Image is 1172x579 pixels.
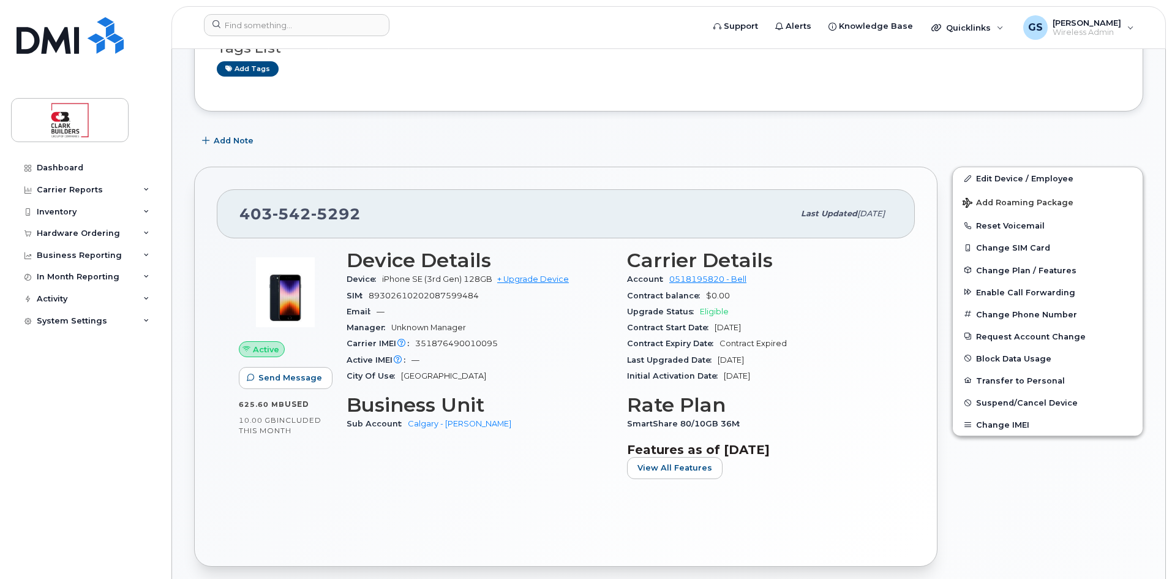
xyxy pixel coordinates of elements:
[627,442,893,457] h3: Features as of [DATE]
[347,355,411,365] span: Active IMEI
[637,462,712,474] span: View All Features
[347,419,408,428] span: Sub Account
[239,367,332,389] button: Send Message
[953,214,1143,237] button: Reset Voicemail
[391,323,466,332] span: Unknown Manager
[706,291,730,300] span: $0.00
[953,167,1143,189] a: Edit Device / Employee
[217,61,279,77] a: Add tags
[976,287,1075,297] span: Enable Call Forwarding
[923,15,1012,40] div: Quicklinks
[1119,526,1163,570] iframe: Messenger Launcher
[953,392,1143,414] button: Suspend/Cancel Device
[953,281,1143,303] button: Enable Call Forwarding
[627,457,723,479] button: View All Features
[953,259,1143,281] button: Change Plan / Features
[953,325,1143,347] button: Request Account Change
[953,414,1143,436] button: Change IMEI
[347,339,415,348] span: Carrier IMEI
[194,130,264,152] button: Add Note
[1053,28,1121,37] span: Wireless Admin
[411,355,419,365] span: —
[946,23,991,32] span: Quicklinks
[857,209,885,218] span: [DATE]
[401,371,486,380] span: [GEOGRAPHIC_DATA]
[377,307,385,316] span: —
[627,307,700,316] span: Upgrade Status
[705,14,767,39] a: Support
[715,323,741,332] span: [DATE]
[839,20,913,32] span: Knowledge Base
[820,14,922,39] a: Knowledge Base
[976,398,1078,407] span: Suspend/Cancel Device
[311,205,361,223] span: 5292
[408,419,511,428] a: Calgary - [PERSON_NAME]
[627,355,718,365] span: Last Upgraded Date
[627,394,893,416] h3: Rate Plan
[953,369,1143,392] button: Transfer to Personal
[347,249,612,271] h3: Device Details
[347,307,377,316] span: Email
[627,371,724,380] span: Initial Activation Date
[953,303,1143,325] button: Change Phone Number
[627,249,893,271] h3: Carrier Details
[239,415,321,436] span: included this month
[272,205,311,223] span: 542
[1053,18,1121,28] span: [PERSON_NAME]
[347,323,391,332] span: Manager
[724,20,758,32] span: Support
[204,14,389,36] input: Find something...
[953,347,1143,369] button: Block Data Usage
[239,205,361,223] span: 403
[627,274,669,284] span: Account
[382,274,492,284] span: iPhone SE (3rd Gen) 128GB
[347,274,382,284] span: Device
[347,394,612,416] h3: Business Unit
[347,291,369,300] span: SIM
[724,371,750,380] span: [DATE]
[497,274,569,284] a: + Upgrade Device
[953,189,1143,214] button: Add Roaming Package
[719,339,787,348] span: Contract Expired
[953,237,1143,259] button: Change SIM Card
[1015,15,1143,40] div: Greg Skirten
[627,339,719,348] span: Contract Expiry Date
[718,355,744,365] span: [DATE]
[369,291,479,300] span: 89302610202087599484
[239,416,277,425] span: 10.00 GB
[253,344,279,355] span: Active
[249,255,322,329] img: image20231002-3703462-1angbar.jpeg
[214,135,254,146] span: Add Note
[669,274,746,284] a: 0518195820 - Bell
[285,399,309,409] span: used
[786,20,811,32] span: Alerts
[258,372,322,384] span: Send Message
[700,307,729,316] span: Eligible
[627,419,746,428] span: SmartShare 80/10GB 36M
[1028,20,1043,35] span: GS
[415,339,498,348] span: 351876490010095
[767,14,820,39] a: Alerts
[976,265,1076,274] span: Change Plan / Features
[347,371,401,380] span: City Of Use
[239,400,285,409] span: 625.60 MB
[627,291,706,300] span: Contract balance
[627,323,715,332] span: Contract Start Date
[801,209,857,218] span: Last updated
[217,40,1121,56] h3: Tags List
[963,198,1073,210] span: Add Roaming Package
